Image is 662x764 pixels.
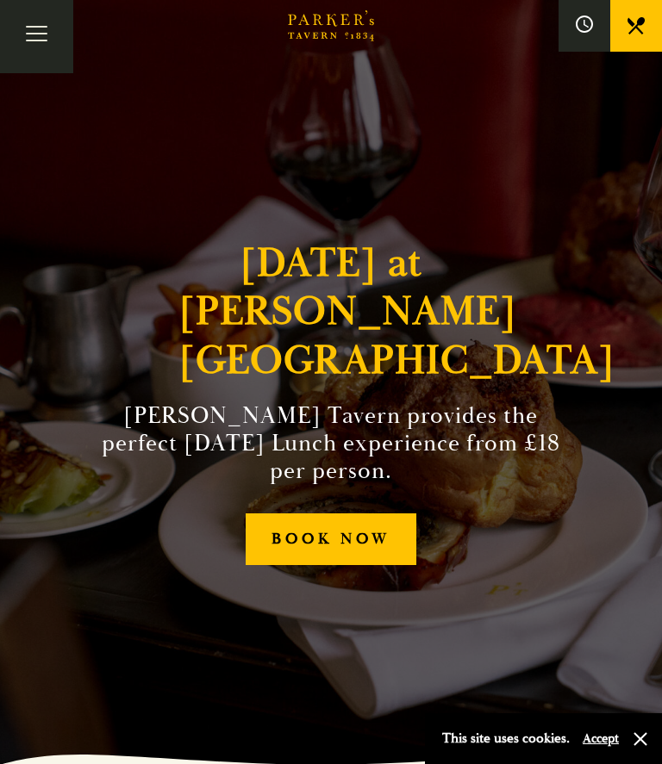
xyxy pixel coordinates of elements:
button: Close and accept [632,730,649,748]
button: Accept [583,730,619,747]
h1: [DATE] at [PERSON_NAME][GEOGRAPHIC_DATA] [178,239,484,385]
h2: [PERSON_NAME] Tavern provides the perfect [DATE] Lunch experience from £18 per person. [87,402,575,485]
a: BOOK NOW [246,513,416,566]
p: This site uses cookies. [442,726,570,751]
